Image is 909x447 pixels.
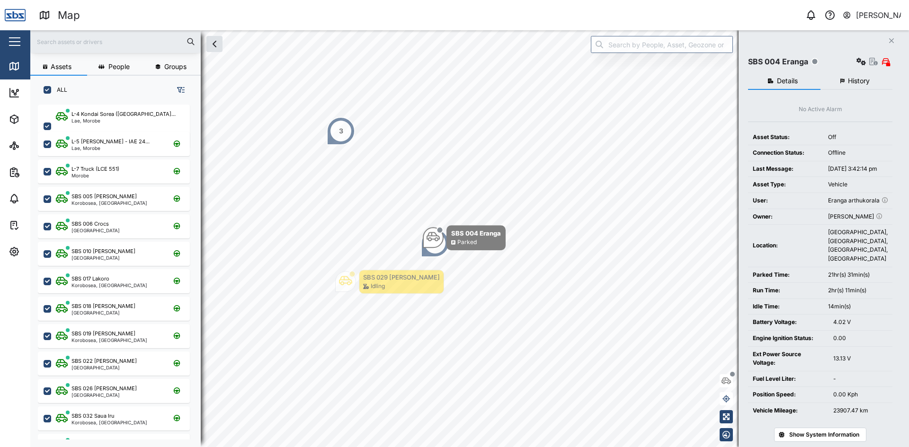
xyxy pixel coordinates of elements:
div: Lae, Morobe [71,118,176,123]
div: Idle Time: [753,302,819,311]
div: [GEOGRAPHIC_DATA] [71,365,137,370]
div: User: [753,196,819,205]
canvas: Map [30,30,909,447]
span: People [108,63,130,70]
label: ALL [51,86,67,94]
div: 0.00 [833,334,888,343]
div: [GEOGRAPHIC_DATA] [71,310,135,315]
div: Ext Power Source Voltage: [753,350,824,368]
div: Engine Ignition Status: [753,334,824,343]
span: Assets [51,63,71,70]
div: Vehicle [828,180,888,189]
button: [PERSON_NAME] [842,9,901,22]
div: 0.00 Kph [833,390,888,399]
div: SBS 026 [PERSON_NAME] [71,385,137,393]
div: L-4 Kondai Sorea ([GEOGRAPHIC_DATA]... [71,110,176,118]
div: 3 [339,126,343,136]
div: [DATE] 3:42:14 pm [828,165,888,174]
div: Run Time: [753,286,819,295]
div: Asset Status: [753,133,819,142]
div: Parked Time: [753,271,819,280]
div: Korobosea, [GEOGRAPHIC_DATA] [71,338,147,342]
div: Map [25,61,46,71]
div: Map marker [421,229,449,257]
div: L-7 Truck (LCE 551) [71,165,119,173]
div: Map marker [423,225,506,250]
button: Show System Information [774,428,866,442]
div: Korobosea, [GEOGRAPHIC_DATA] [71,420,147,425]
div: Reports [25,167,57,177]
div: [GEOGRAPHIC_DATA] [71,255,135,260]
div: [PERSON_NAME] [856,9,901,21]
div: 23907.47 km [833,406,888,415]
div: Last Message: [753,165,819,174]
div: Lae, Morobe [71,146,150,150]
input: Search assets or drivers [36,35,195,49]
div: Settings [25,246,58,257]
div: SBS 004 Eranga [451,228,501,238]
input: Search by People, Asset, Geozone or Place [591,36,733,53]
div: SBS 019 [PERSON_NAME] [71,330,135,338]
div: No Active Alarm [799,105,842,114]
div: [PERSON_NAME] [828,212,888,221]
div: Off [828,133,888,142]
div: Fuel Level Liter: [753,375,824,384]
div: 13.13 V [833,354,888,363]
div: Map [58,7,80,24]
div: Map marker [327,117,355,145]
div: SBS 022 [PERSON_NAME] [71,357,137,365]
div: Position Speed: [753,390,824,399]
div: 2hr(s) 11min(s) [828,286,888,295]
div: Assets [25,114,54,124]
div: 14min(s) [828,302,888,311]
div: L-5 [PERSON_NAME] - IAE 24... [71,138,150,146]
div: [GEOGRAPHIC_DATA] [71,228,120,233]
div: Korobosea, [GEOGRAPHIC_DATA] [71,283,147,288]
div: SBS 032 Saua Iru [71,412,115,420]
div: SBS 010 [PERSON_NAME] [71,247,135,255]
div: Battery Voltage: [753,318,824,327]
img: Main Logo [5,5,26,26]
div: Parked [457,238,477,247]
span: Groups [164,63,187,70]
div: [GEOGRAPHIC_DATA], [GEOGRAPHIC_DATA], [GEOGRAPHIC_DATA], [GEOGRAPHIC_DATA] [828,228,888,263]
div: SBS 018 [PERSON_NAME] [71,302,135,310]
div: Alarms [25,193,54,204]
div: Sites [25,140,47,151]
span: Details [777,78,798,84]
div: Eranga arthukorala [828,196,888,205]
div: Tasks [25,220,51,230]
div: Asset Type: [753,180,819,189]
div: Morobe [71,173,119,178]
span: Show System Information [789,428,859,441]
div: 4.02 V [833,318,888,327]
div: Owner: [753,212,819,221]
div: [GEOGRAPHIC_DATA] [71,393,137,397]
div: SBS 004 Eranga [748,56,808,68]
div: Location: [753,241,819,250]
div: 21hr(s) 31min(s) [828,271,888,280]
div: Vehicle Mileage: [753,406,824,415]
div: - [833,375,888,384]
div: SBS 006 Crocs [71,220,109,228]
div: Map marker [335,270,444,294]
div: SBS 017 Lakoro [71,275,109,283]
div: Idling [371,282,385,291]
div: Connection Status: [753,149,819,158]
div: grid [38,101,200,439]
span: History [848,78,870,84]
div: SBS 005 [PERSON_NAME] [71,193,137,201]
div: SBS 029 [PERSON_NAME] [363,272,440,282]
div: Dashboard [25,88,67,98]
div: Korobosea, [GEOGRAPHIC_DATA] [71,201,147,205]
div: Offline [828,149,888,158]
